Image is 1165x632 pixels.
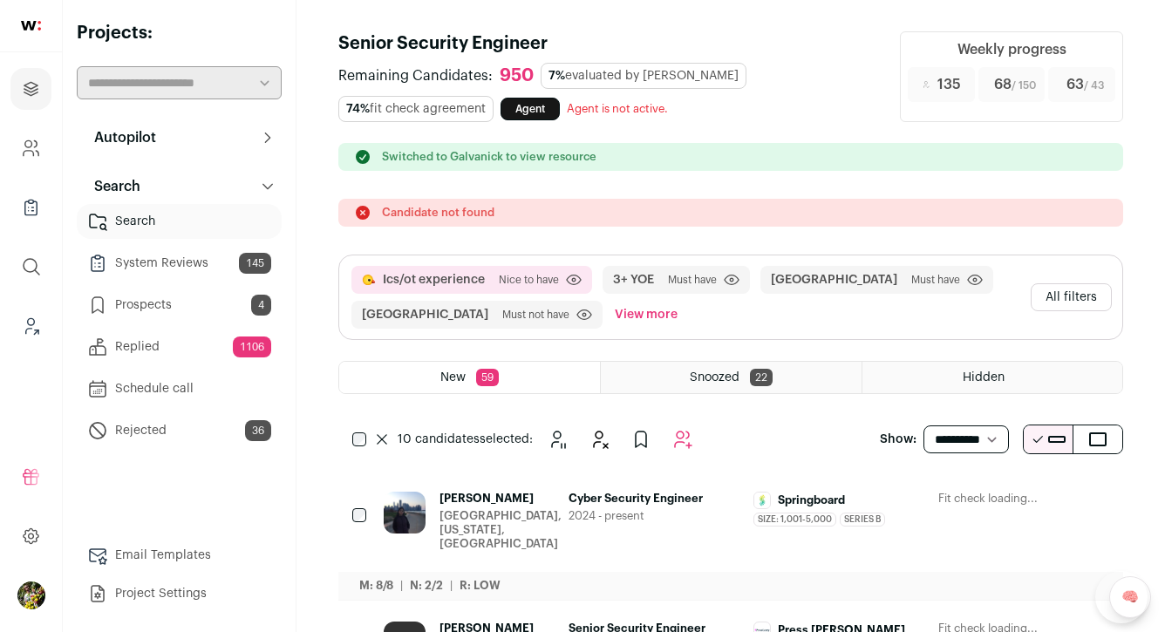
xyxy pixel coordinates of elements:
[569,509,739,523] span: 2024 - present
[754,629,770,631] img: 507645c79ffadebb94267ee1efe9a8391af5536ed0ccee1e32f244f8e310b4c4
[668,273,717,287] span: Must have
[338,96,494,122] div: fit check agreement
[338,65,493,86] span: Remaining Candidates:
[359,579,501,593] ul: | |
[384,492,426,533] img: fe98d04b2a4e90e12534e5b8743459151aacc25537905f831de0f19ce2af6ab3
[1031,283,1112,311] button: All filters
[410,580,443,591] span: N: 2/2
[611,301,681,329] button: View more
[346,103,370,115] span: 74%
[1066,74,1104,95] span: 63
[541,63,746,89] div: evaluated by [PERSON_NAME]
[383,271,485,289] button: Ics/ot experience
[77,120,282,155] button: Autopilot
[10,187,51,228] a: Company Lists
[84,127,156,148] p: Autopilot
[338,31,879,56] h1: Senior Security Engineer
[398,433,480,445] span: 10 candidates
[601,362,861,393] a: Snoozed 22
[911,273,960,287] span: Must have
[567,103,668,114] span: Agent is not active.
[384,492,1109,579] a: [PERSON_NAME] [GEOGRAPHIC_DATA], [US_STATE], [GEOGRAPHIC_DATA] Cyber Security Engineer 2024 - pre...
[994,74,1036,95] span: 68
[382,150,596,164] p: Switched to Galvanick to view resource
[77,169,282,204] button: Search
[21,21,41,31] img: wellfound-shorthand-0d5821cbd27db2630d0214b213865d53afaa358527fdda9d0ea32b1df1b89c2c.svg
[750,369,773,386] span: 22
[582,422,617,457] button: Hide
[77,21,282,45] h2: Projects:
[10,68,51,110] a: Projects
[17,581,45,609] button: Open dropdown
[778,493,845,507] span: Springboard
[77,204,282,239] a: Search
[440,371,466,384] span: New
[362,306,488,323] button: [GEOGRAPHIC_DATA]
[754,493,770,508] img: 4f193aa6e97a1c188aaf9202276035dbb05968e928d2feac486573d2630e041b.jpg
[77,576,282,611] a: Project Settings
[77,246,282,281] a: System Reviews145
[239,253,271,274] span: 145
[77,371,282,406] a: Schedule call
[251,295,271,316] span: 4
[623,422,658,457] button: Add to Prospects
[690,371,739,384] span: Snoozed
[880,431,916,448] p: Show:
[245,420,271,441] span: 36
[665,422,700,457] button: Add to Autopilot
[501,98,560,120] a: Agent
[382,206,494,220] p: Candidate not found
[499,273,559,287] span: Nice to have
[548,70,565,82] span: 7%
[613,271,654,289] button: 3+ YOE
[439,492,562,506] span: [PERSON_NAME]
[84,176,140,197] p: Search
[862,362,1122,393] a: Hidden
[476,369,499,386] span: 59
[502,308,569,322] span: Must not have
[1095,571,1148,623] iframe: Help Scout Beacon - Open
[439,509,562,551] div: [GEOGRAPHIC_DATA], [US_STATE], [GEOGRAPHIC_DATA]
[753,513,836,527] span: Size: 1,001-5,000
[1084,80,1104,91] span: / 43
[937,74,961,95] span: 135
[77,330,282,364] a: Replied1106
[540,422,575,457] button: Snooze
[500,65,534,87] div: 950
[17,581,45,609] img: 6689865-medium_jpg
[359,580,393,591] span: M: 8/8
[77,413,282,448] a: Rejected36
[77,538,282,573] a: Email Templates
[771,271,897,289] button: [GEOGRAPHIC_DATA]
[938,492,1109,506] div: Fit check loading...
[233,336,271,357] span: 1106
[963,371,1005,384] span: Hidden
[569,492,739,506] span: Cyber Security Engineer
[10,305,51,347] a: Leads (Backoffice)
[957,39,1066,60] div: Weekly progress
[398,431,533,448] span: selected:
[1012,80,1036,91] span: / 150
[10,127,51,169] a: Company and ATS Settings
[460,580,501,591] span: R: Low
[840,513,885,527] span: Series B
[77,288,282,323] a: Prospects4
